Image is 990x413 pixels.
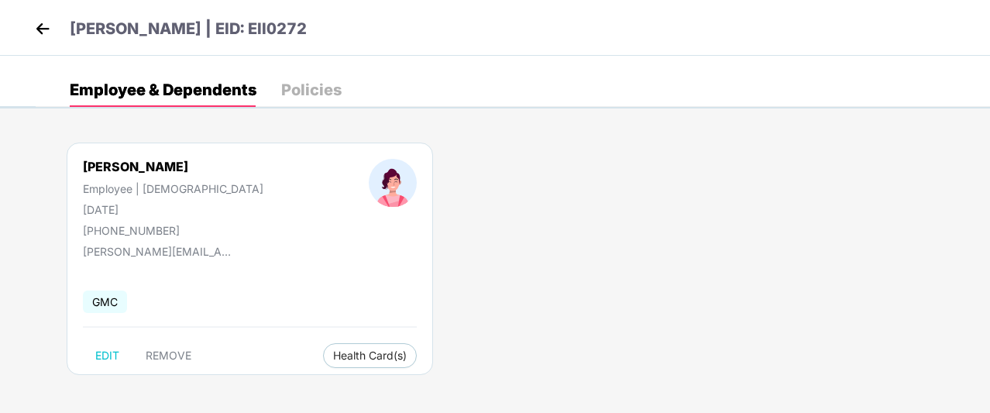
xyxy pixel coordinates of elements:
span: EDIT [95,349,119,362]
div: [PERSON_NAME] [83,159,263,174]
div: [DATE] [83,203,263,216]
div: Employee & Dependents [70,82,256,98]
p: [PERSON_NAME] | EID: Ell0272 [70,17,307,41]
span: Health Card(s) [333,352,407,360]
button: REMOVE [133,343,204,368]
button: Health Card(s) [323,343,417,368]
span: GMC [83,291,127,313]
img: profileImage [369,159,417,207]
button: EDIT [83,343,132,368]
div: Policies [281,82,342,98]
div: Employee | [DEMOGRAPHIC_DATA] [83,182,263,195]
img: back [31,17,54,40]
div: [PHONE_NUMBER] [83,224,263,237]
div: [PERSON_NAME][EMAIL_ADDRESS][PERSON_NAME][DOMAIN_NAME] [83,245,238,258]
span: REMOVE [146,349,191,362]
